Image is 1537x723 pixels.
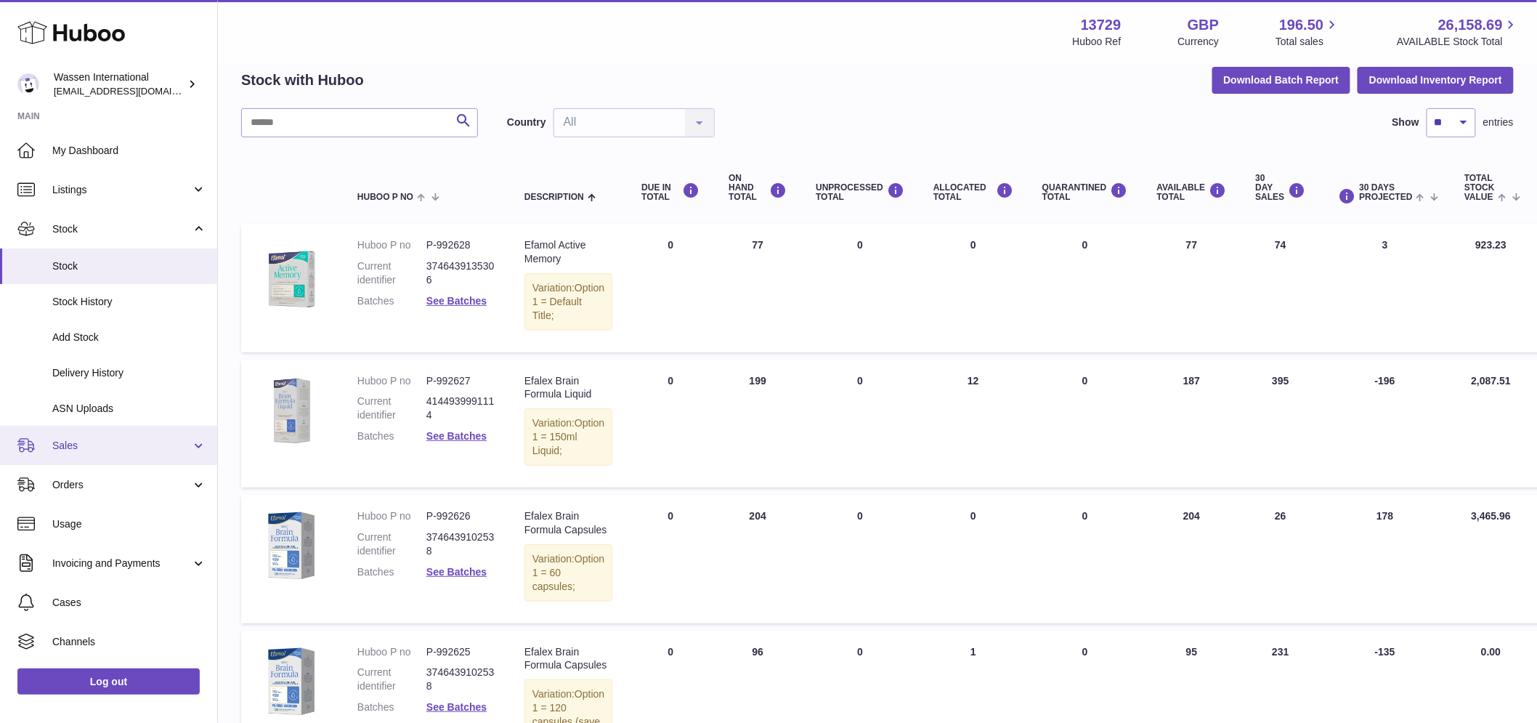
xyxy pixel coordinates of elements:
div: Efamol Active Memory [524,238,612,266]
dd: 3746439102538 [426,530,495,558]
dt: Huboo P no [357,645,426,659]
div: 30 DAY SALES [1256,174,1306,203]
a: 26,158.69 AVAILABLE Stock Total [1397,15,1520,49]
span: 2,087.51 [1472,375,1512,387]
span: Listings [52,183,191,197]
td: 0 [919,495,1028,623]
td: 395 [1241,360,1321,488]
td: 204 [714,495,801,623]
span: 0.00 [1481,646,1501,658]
td: 187 [1143,360,1241,488]
span: entries [1483,116,1514,129]
span: Option 1 = 60 capsules; [532,553,604,592]
dt: Batches [357,700,426,714]
dd: 4144939991114 [426,395,495,422]
h2: Stock with Huboo [241,70,364,90]
span: AVAILABLE Stock Total [1397,35,1520,49]
td: 204 [1143,495,1241,623]
span: 3,465.96 [1472,510,1512,522]
button: Download Batch Report [1212,67,1351,93]
span: Add Stock [52,331,206,344]
div: ON HAND Total [729,174,787,203]
div: Efalex Brain Formula Liquid [524,374,612,402]
a: Log out [17,669,200,695]
dd: P-992627 [426,374,495,388]
div: ALLOCATED Total [933,182,1013,202]
dd: P-992628 [426,238,495,252]
dt: Current identifier [357,259,426,287]
span: Option 1 = 150ml Liquid; [532,417,604,456]
div: Variation: [524,544,612,602]
td: 0 [801,360,919,488]
dt: Batches [357,429,426,443]
img: product image [256,645,328,718]
td: 0 [627,360,714,488]
img: product image [256,374,328,447]
div: AVAILABLE Total [1157,182,1227,202]
img: gemma.moses@wassen.com [17,73,39,95]
td: 178 [1321,495,1451,623]
td: 0 [919,224,1028,352]
label: Country [507,116,546,129]
span: Total stock value [1464,174,1495,203]
span: Invoicing and Payments [52,557,191,570]
span: 30 DAYS PROJECTED [1360,183,1413,202]
dd: 3746439135306 [426,259,495,287]
td: 77 [714,224,801,352]
a: See Batches [426,430,487,442]
img: product image [256,238,328,311]
dt: Batches [357,565,426,579]
img: product image [256,509,328,582]
strong: 13729 [1081,15,1122,35]
dt: Huboo P no [357,509,426,523]
span: Delivery History [52,366,206,380]
a: 196.50 Total sales [1276,15,1340,49]
dd: P-992626 [426,509,495,523]
dt: Batches [357,294,426,308]
strong: GBP [1188,15,1219,35]
div: UNPROCESSED Total [816,182,904,202]
div: Efalex Brain Formula Capsules [524,509,612,537]
span: Stock History [52,295,206,309]
button: Download Inventory Report [1358,67,1514,93]
a: See Batches [426,566,487,578]
div: Variation: [524,408,612,466]
div: Currency [1178,35,1220,49]
span: Description [524,193,584,202]
dd: P-992625 [426,645,495,659]
span: Orders [52,478,191,492]
dd: 3746439102538 [426,666,495,693]
span: My Dashboard [52,144,206,158]
td: 77 [1143,224,1241,352]
label: Show [1392,116,1419,129]
a: See Batches [426,295,487,307]
span: Usage [52,517,206,531]
dt: Current identifier [357,666,426,693]
div: Wassen International [54,70,184,98]
span: Channels [52,635,206,649]
td: 12 [919,360,1028,488]
td: 26 [1241,495,1321,623]
span: Stock [52,222,191,236]
dt: Current identifier [357,530,426,558]
td: 199 [714,360,801,488]
span: Stock [52,259,206,273]
td: 0 [801,224,919,352]
a: See Batches [426,701,487,713]
td: -196 [1321,360,1451,488]
span: Sales [52,439,191,453]
td: 0 [627,495,714,623]
dt: Current identifier [357,395,426,422]
div: DUE IN TOTAL [641,182,699,202]
dt: Huboo P no [357,238,426,252]
td: 0 [801,495,919,623]
span: 923.23 [1475,239,1506,251]
dt: Huboo P no [357,374,426,388]
span: Option 1 = Default Title; [532,282,604,321]
div: QUARANTINED Total [1042,182,1128,202]
div: Variation: [524,273,612,331]
span: Total sales [1276,35,1340,49]
td: 74 [1241,224,1321,352]
div: Efalex Brain Formula Capsules [524,645,612,673]
span: 0 [1082,375,1088,387]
